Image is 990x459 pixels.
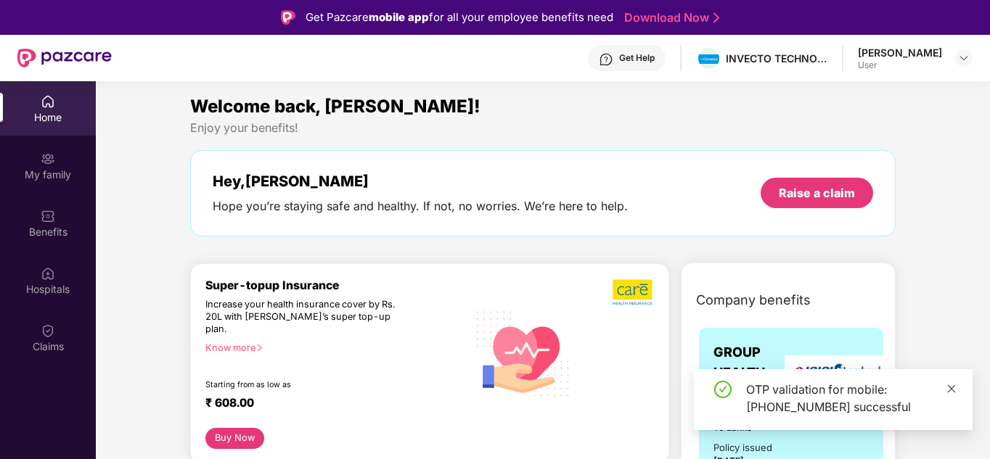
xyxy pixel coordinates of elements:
span: check-circle [714,381,732,398]
img: svg+xml;base64,PHN2ZyBpZD0iQmVuZWZpdHMiIHhtbG5zPSJodHRwOi8vd3d3LnczLm9yZy8yMDAwL3N2ZyIgd2lkdGg9Ij... [41,209,55,223]
span: GROUP HEALTH INSURANCE [713,342,792,404]
div: User [858,59,942,71]
img: Stroke [713,10,719,25]
img: svg+xml;base64,PHN2ZyBpZD0iRHJvcGRvd24tMzJ4MzIiIHhtbG5zPSJodHRwOi8vd3d3LnczLm9yZy8yMDAwL3N2ZyIgd2... [958,52,970,64]
strong: mobile app [369,10,429,24]
div: [PERSON_NAME] [858,46,942,59]
img: Logo [281,10,295,25]
div: Enjoy your benefits! [190,120,896,136]
div: Raise a claim [779,185,855,201]
div: INVECTO TECHNOLOGIES PRIVATE LIMITED [726,51,827,65]
div: Starting from as low as [205,380,406,390]
img: svg+xml;base64,PHN2ZyB4bWxucz0iaHR0cDovL3d3dy53My5vcmcvMjAwMC9zdmciIHhtbG5zOnhsaW5rPSJodHRwOi8vd3... [467,296,580,410]
img: New Pazcare Logo [17,49,112,67]
div: Get Help [619,52,655,64]
img: b5dec4f62d2307b9de63beb79f102df3.png [613,278,654,306]
button: Buy Now [205,428,264,449]
span: close [946,384,957,394]
div: Hope you’re staying safe and healthy. If not, no worries. We’re here to help. [213,199,628,214]
img: insurerLogo [785,355,886,391]
span: Company benefits [696,290,811,310]
div: Hey, [PERSON_NAME] [213,173,628,190]
div: OTP validation for mobile: [PHONE_NUMBER] successful [746,381,955,415]
div: ₹ 608.00 [205,396,453,413]
img: svg+xml;base64,PHN2ZyBpZD0iSG9tZSIgeG1sbnM9Imh0dHA6Ly93d3cudzMub3JnLzIwMDAvc3ZnIiB3aWR0aD0iMjAiIG... [41,94,55,109]
span: right [255,344,263,352]
div: Increase your health insurance cover by Rs. 20L with [PERSON_NAME]’s super top-up plan. [205,299,404,336]
div: Super-topup Insurance [205,278,467,292]
img: invecto.png [698,54,719,65]
a: Download Now [624,10,715,25]
img: svg+xml;base64,PHN2ZyBpZD0iQ2xhaW0iIHhtbG5zPSJodHRwOi8vd3d3LnczLm9yZy8yMDAwL3N2ZyIgd2lkdGg9IjIwIi... [41,323,55,338]
span: Welcome back, [PERSON_NAME]! [190,96,480,117]
div: Policy issued [713,440,772,455]
div: Get Pazcare for all your employee benefits need [306,9,613,26]
img: svg+xml;base64,PHN2ZyBpZD0iSGVscC0zMngzMiIgeG1sbnM9Imh0dHA6Ly93d3cudzMub3JnLzIwMDAvc3ZnIiB3aWR0aD... [599,52,613,67]
img: svg+xml;base64,PHN2ZyBpZD0iSG9zcGl0YWxzIiB4bWxucz0iaHR0cDovL3d3dy53My5vcmcvMjAwMC9zdmciIHdpZHRoPS... [41,266,55,281]
img: svg+xml;base64,PHN2ZyB3aWR0aD0iMjAiIGhlaWdodD0iMjAiIHZpZXdCb3g9IjAgMCAyMCAyMCIgZmlsbD0ibm9uZSIgeG... [41,152,55,166]
div: Know more [205,342,459,352]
